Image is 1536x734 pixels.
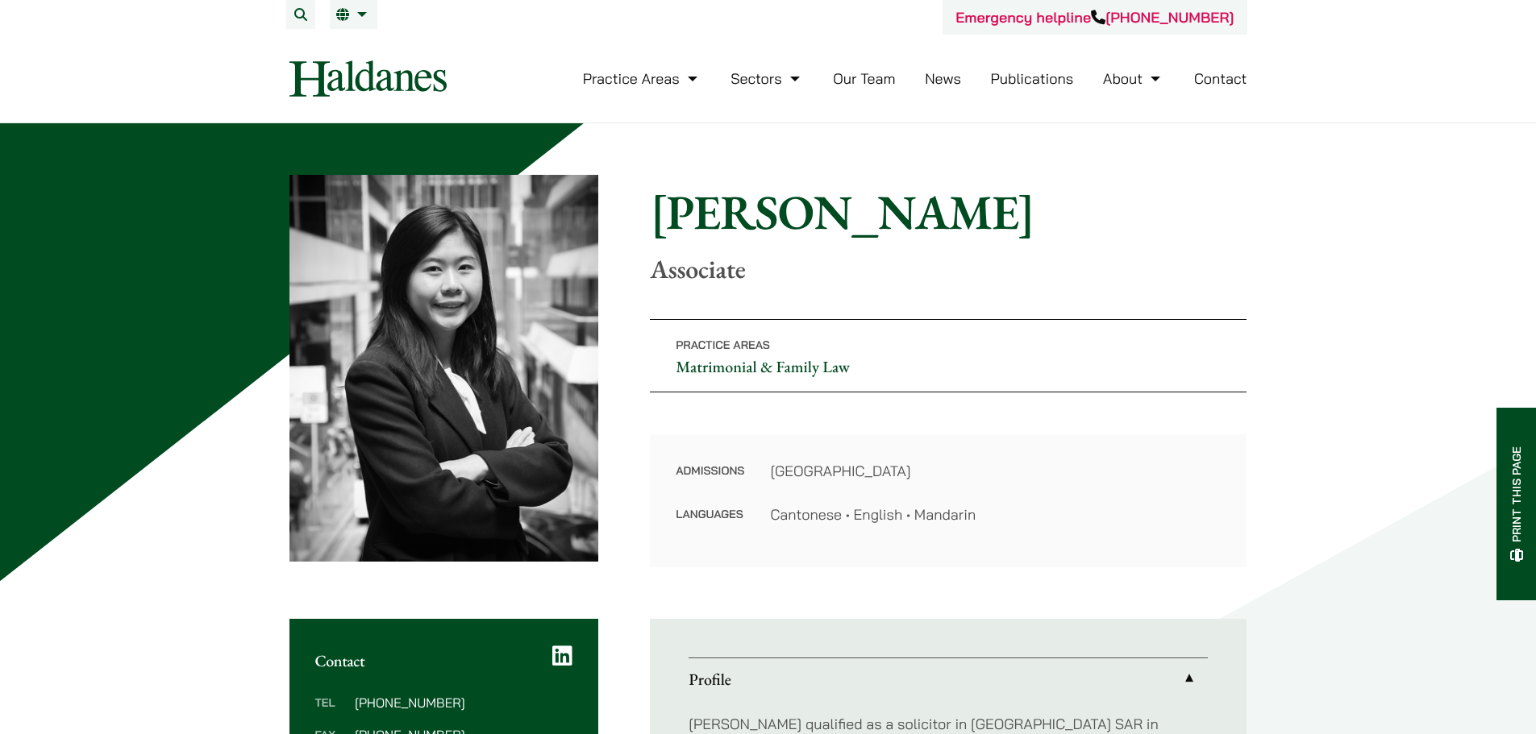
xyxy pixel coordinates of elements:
[833,69,895,88] a: Our Team
[289,60,447,97] img: Logo of Haldanes
[583,69,701,88] a: Practice Areas
[355,696,572,709] dd: [PHONE_NUMBER]
[991,69,1074,88] a: Publications
[770,460,1221,482] dd: [GEOGRAPHIC_DATA]
[731,69,803,88] a: Sectors
[650,183,1247,241] h1: [PERSON_NAME]
[336,8,371,21] a: EN
[1103,69,1164,88] a: About
[676,356,850,377] a: Matrimonial & Family Law
[1194,69,1247,88] a: Contact
[676,504,744,525] dt: Languages
[676,338,770,352] span: Practice Areas
[689,658,1208,700] a: Profile
[955,8,1234,27] a: Emergency helpline[PHONE_NUMBER]
[925,69,961,88] a: News
[770,504,1221,525] dd: Cantonese • English • Mandarin
[650,254,1247,284] p: Associate
[315,651,573,670] h2: Contact
[676,460,744,504] dt: Admissions
[315,696,348,728] dt: Tel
